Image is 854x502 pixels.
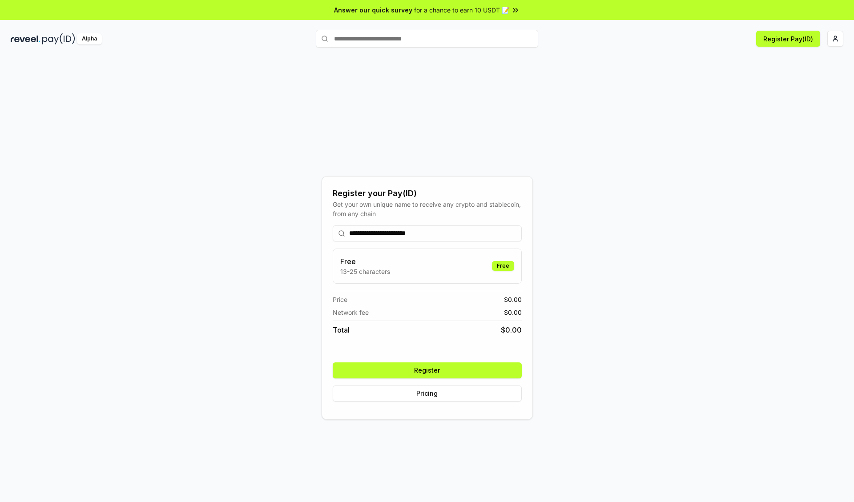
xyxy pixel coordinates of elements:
[333,362,522,378] button: Register
[42,33,75,44] img: pay_id
[504,308,522,317] span: $ 0.00
[756,31,820,47] button: Register Pay(ID)
[414,5,509,15] span: for a chance to earn 10 USDT 📝
[333,308,369,317] span: Network fee
[77,33,102,44] div: Alpha
[333,295,347,304] span: Price
[492,261,514,271] div: Free
[504,295,522,304] span: $ 0.00
[340,267,390,276] p: 13-25 characters
[333,325,350,335] span: Total
[333,187,522,200] div: Register your Pay(ID)
[334,5,412,15] span: Answer our quick survey
[11,33,40,44] img: reveel_dark
[333,386,522,402] button: Pricing
[501,325,522,335] span: $ 0.00
[333,200,522,218] div: Get your own unique name to receive any crypto and stablecoin, from any chain
[340,256,390,267] h3: Free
